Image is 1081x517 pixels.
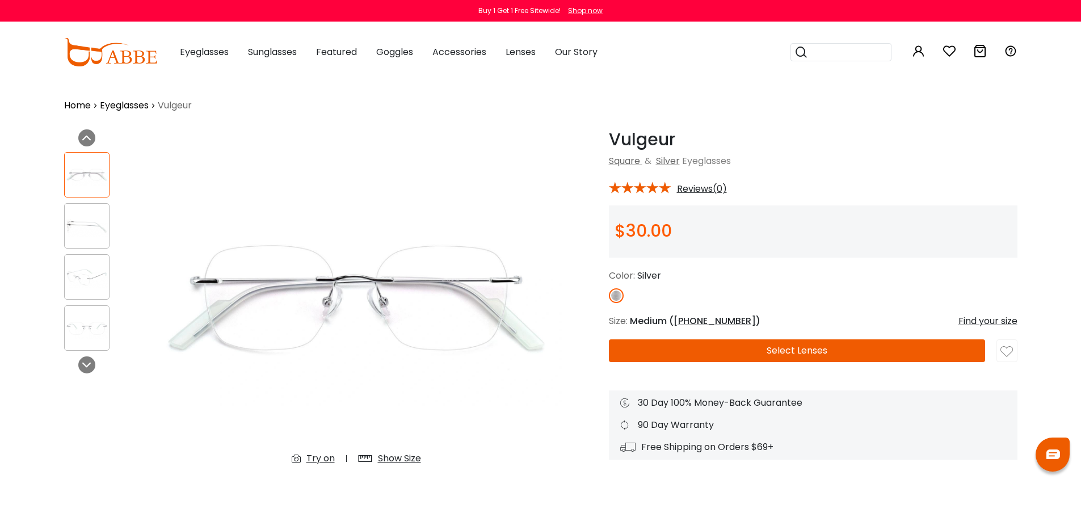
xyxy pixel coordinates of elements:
[316,45,357,58] span: Featured
[637,269,661,282] span: Silver
[306,452,335,465] div: Try on
[620,396,1006,410] div: 30 Day 100% Money-Back Guarantee
[674,314,756,327] span: [PHONE_NUMBER]
[562,6,603,15] a: Shop now
[65,164,109,186] img: Vulgeur Silver Metal Eyeglasses , NosePads Frames from ABBE Glasses
[609,314,628,327] span: Size:
[65,317,109,339] img: Vulgeur Silver Metal Eyeglasses , NosePads Frames from ABBE Glasses
[432,45,486,58] span: Accessories
[478,6,561,16] div: Buy 1 Get 1 Free Sitewide!
[506,45,536,58] span: Lenses
[1000,346,1013,358] img: like
[376,45,413,58] span: Goggles
[149,129,563,474] img: Vulgeur Silver Metal Eyeglasses , NosePads Frames from ABBE Glasses
[65,215,109,237] img: Vulgeur Silver Metal Eyeglasses , NosePads Frames from ABBE Glasses
[609,339,985,362] button: Select Lenses
[958,314,1017,328] div: Find your size
[677,184,727,194] span: Reviews(0)
[64,99,91,112] a: Home
[656,154,680,167] a: Silver
[620,440,1006,454] div: Free Shipping on Orders $69+
[100,99,149,112] a: Eyeglasses
[65,266,109,288] img: Vulgeur Silver Metal Eyeglasses , NosePads Frames from ABBE Glasses
[378,452,421,465] div: Show Size
[568,6,603,16] div: Shop now
[609,154,640,167] a: Square
[615,218,672,243] span: $30.00
[682,154,731,167] span: Eyeglasses
[248,45,297,58] span: Sunglasses
[158,99,192,112] span: Vulgeur
[630,314,760,327] span: Medium ( )
[642,154,654,167] span: &
[555,45,598,58] span: Our Story
[180,45,229,58] span: Eyeglasses
[620,418,1006,432] div: 90 Day Warranty
[609,269,635,282] span: Color:
[64,38,157,66] img: abbeglasses.com
[1046,449,1060,459] img: chat
[609,129,1017,150] h1: Vulgeur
